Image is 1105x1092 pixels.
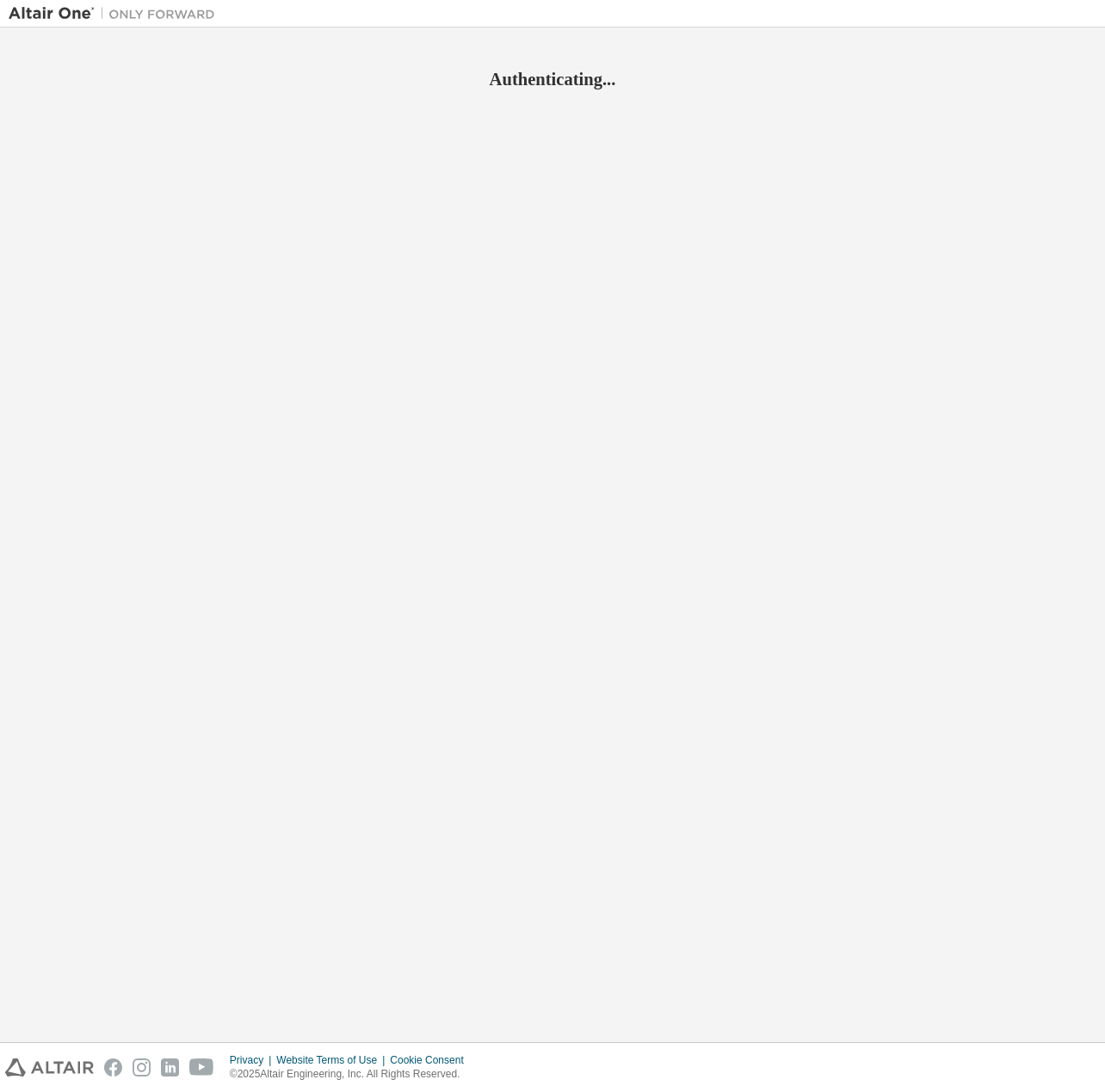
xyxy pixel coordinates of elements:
img: instagram.svg [133,1058,151,1077]
h2: Authenticating... [9,68,1096,90]
img: facebook.svg [104,1058,122,1077]
img: youtube.svg [189,1058,214,1077]
div: Privacy [230,1053,276,1067]
div: Website Terms of Use [276,1053,390,1067]
div: Cookie Consent [390,1053,473,1067]
img: linkedin.svg [161,1058,179,1077]
img: Altair One [9,5,224,22]
p: © 2025 Altair Engineering, Inc. All Rights Reserved. [230,1067,474,1082]
img: altair_logo.svg [5,1058,94,1077]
